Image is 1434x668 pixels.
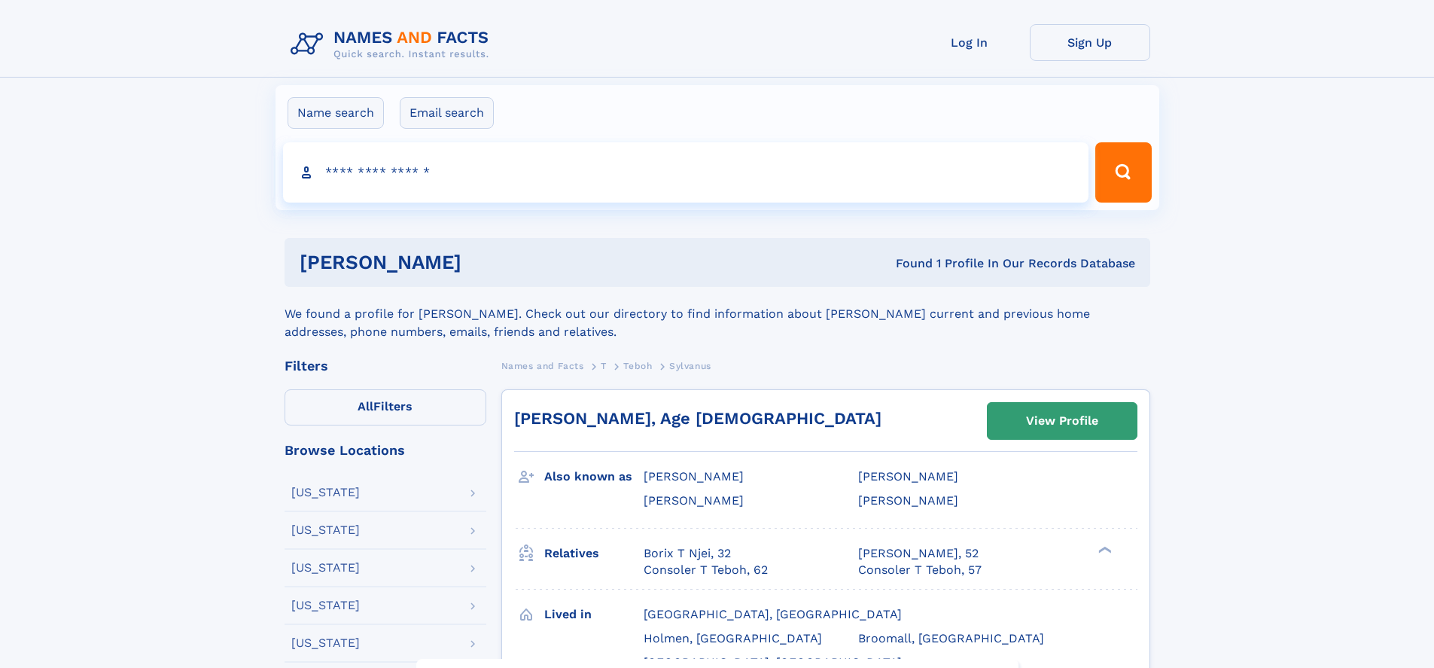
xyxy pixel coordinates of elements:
[400,97,494,129] label: Email search
[544,541,644,566] h3: Relatives
[601,361,607,371] span: T
[644,562,768,578] a: Consoler T Teboh, 62
[358,399,373,413] span: All
[283,142,1089,203] input: search input
[858,493,958,508] span: [PERSON_NAME]
[858,545,979,562] a: [PERSON_NAME], 52
[909,24,1030,61] a: Log In
[285,444,486,457] div: Browse Locations
[1095,142,1151,203] button: Search Button
[858,562,982,578] a: Consoler T Teboh, 57
[288,97,384,129] label: Name search
[285,24,501,65] img: Logo Names and Facts
[644,631,822,645] span: Holmen, [GEOGRAPHIC_DATA]
[858,631,1044,645] span: Broomall, [GEOGRAPHIC_DATA]
[291,524,360,536] div: [US_STATE]
[623,361,652,371] span: Teboh
[669,361,711,371] span: Sylvanus
[601,356,607,375] a: T
[514,409,881,428] a: [PERSON_NAME], Age [DEMOGRAPHIC_DATA]
[623,356,652,375] a: Teboh
[644,545,731,562] a: Borix T Njei, 32
[1026,404,1098,438] div: View Profile
[285,287,1150,341] div: We found a profile for [PERSON_NAME]. Check out our directory to find information about [PERSON_N...
[544,464,644,490] h3: Also known as
[988,403,1137,439] a: View Profile
[291,487,360,499] div: [US_STATE]
[1095,544,1113,554] div: ❯
[1030,24,1150,61] a: Sign Up
[300,253,679,272] h1: [PERSON_NAME]
[501,356,584,375] a: Names and Facts
[644,493,744,508] span: [PERSON_NAME]
[858,469,958,483] span: [PERSON_NAME]
[291,599,360,612] div: [US_STATE]
[544,602,644,627] h3: Lived in
[678,255,1135,272] div: Found 1 Profile In Our Records Database
[291,562,360,574] div: [US_STATE]
[644,607,902,621] span: [GEOGRAPHIC_DATA], [GEOGRAPHIC_DATA]
[285,359,486,373] div: Filters
[644,469,744,483] span: [PERSON_NAME]
[291,637,360,649] div: [US_STATE]
[285,389,486,426] label: Filters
